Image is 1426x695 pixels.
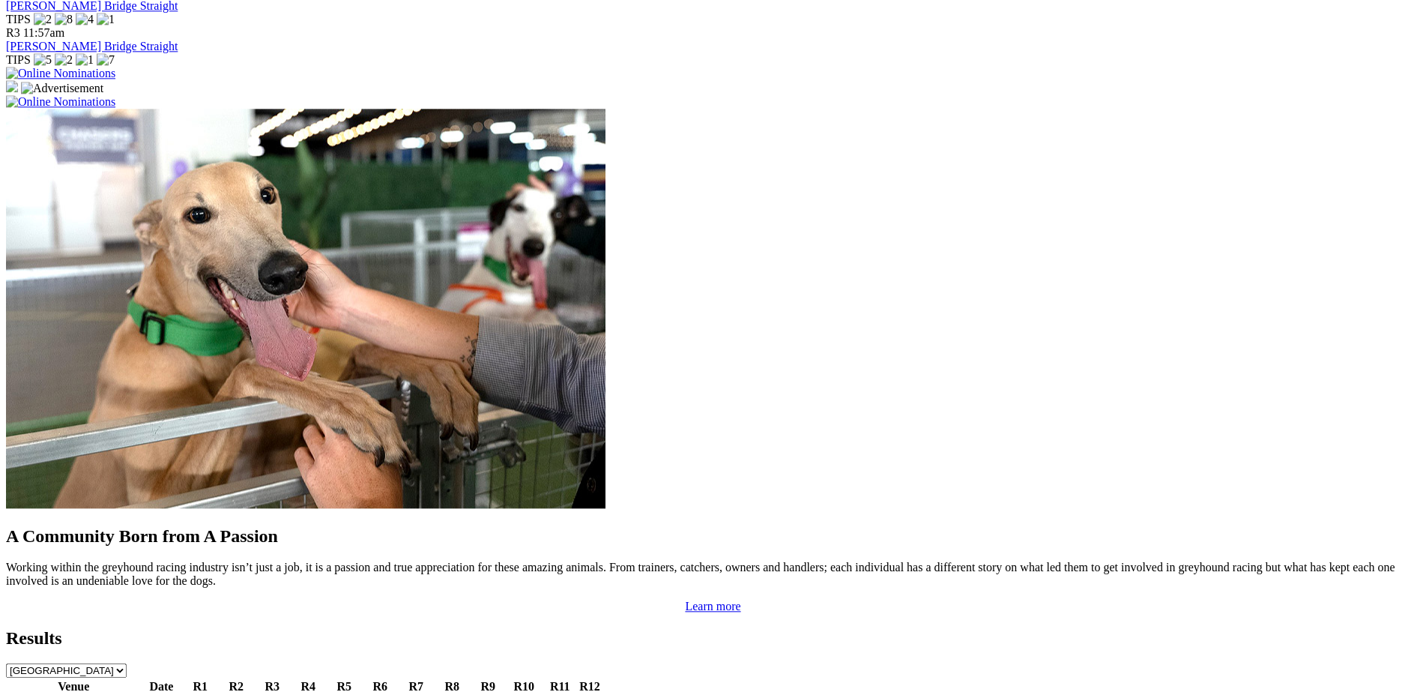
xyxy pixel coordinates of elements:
[7,679,140,694] th: Venue
[97,13,115,26] img: 1
[55,13,73,26] img: 8
[219,679,253,694] th: R2
[6,13,31,25] span: TIPS
[183,679,217,694] th: R1
[23,26,64,39] span: 11:57am
[685,600,740,613] a: Learn more
[76,53,94,67] img: 1
[399,679,433,694] th: R7
[471,679,505,694] th: R9
[6,561,1420,588] p: Working within the greyhound racing industry isn’t just a job, it is a passion and true appreciat...
[6,53,31,66] span: TIPS
[76,13,94,26] img: 4
[6,80,18,92] img: 15187_Greyhounds_GreysPlayCentral_Resize_SA_WebsiteBanner_300x115_2025.jpg
[34,13,52,26] img: 2
[363,679,397,694] th: R6
[435,679,469,694] th: R8
[6,40,178,52] a: [PERSON_NAME] Bridge Straight
[6,526,1420,547] h2: A Community Born from A Passion
[291,679,325,694] th: R4
[97,53,115,67] img: 7
[6,67,115,80] img: Online Nominations
[6,95,115,109] img: Online Nominations
[6,628,1420,649] h2: Results
[327,679,361,694] th: R5
[578,679,601,694] th: R12
[21,82,103,95] img: Advertisement
[142,679,182,694] th: Date
[34,53,52,67] img: 5
[255,679,289,694] th: R3
[55,53,73,67] img: 2
[6,26,20,39] span: R3
[543,679,577,694] th: R11
[507,679,541,694] th: R10
[6,109,605,508] img: Westy_Cropped.jpg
